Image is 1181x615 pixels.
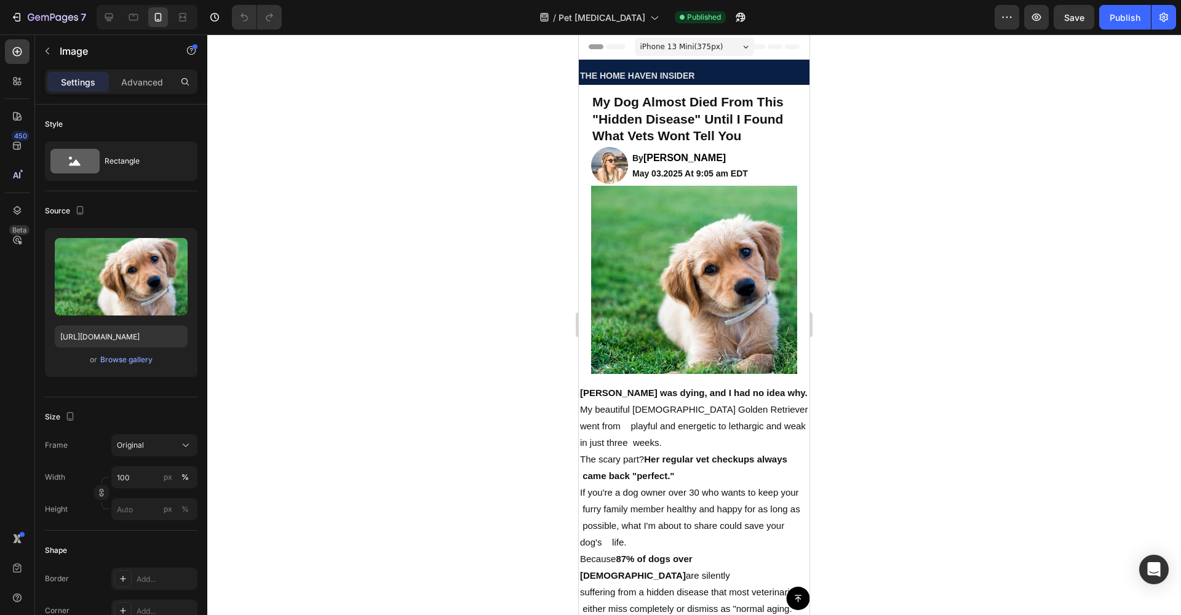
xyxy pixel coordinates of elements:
div: px [164,504,172,515]
div: Shape [45,545,67,556]
label: Width [45,472,65,483]
button: Publish [1099,5,1151,30]
button: % [161,470,175,485]
div: % [181,504,189,515]
span: / [553,11,556,24]
p: 7 [81,10,86,25]
div: px [164,472,172,483]
div: Beta [9,225,30,235]
div: Style [45,119,63,130]
p: Advanced [121,76,163,89]
div: % [181,472,189,483]
div: Rectangle [105,147,180,175]
span: Published [687,12,721,23]
button: % [161,502,175,517]
button: Browse gallery [100,354,153,366]
iframe: Design area [579,34,809,615]
p: Image [60,44,164,58]
button: px [178,502,193,517]
div: Browse gallery [100,354,153,365]
p: suffering from a hidden disease that most veterinarians either miss completely or dismiss as "nor... [1,549,229,582]
input: px% [111,466,197,488]
label: Height [45,504,68,515]
div: Border [45,573,69,584]
div: Publish [1110,11,1140,24]
div: Add... [137,574,194,585]
label: Frame [45,440,68,451]
div: Source [45,203,87,220]
button: px [178,470,193,485]
div: 450 [12,131,30,141]
button: Save [1054,5,1094,30]
img: preview-image [55,238,188,315]
div: Size [45,409,78,426]
input: px% [111,498,197,520]
span: or [90,352,97,367]
span: Original [117,440,144,451]
div: Open Intercom Messenger [1139,555,1169,584]
div: Undo/Redo [232,5,282,30]
button: 7 [5,5,92,30]
input: https://example.com/image.jpg [55,325,188,347]
span: Save [1064,12,1084,23]
p: Settings [61,76,95,89]
span: Pet [MEDICAL_DATA] [559,11,645,24]
button: Original [111,434,197,456]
